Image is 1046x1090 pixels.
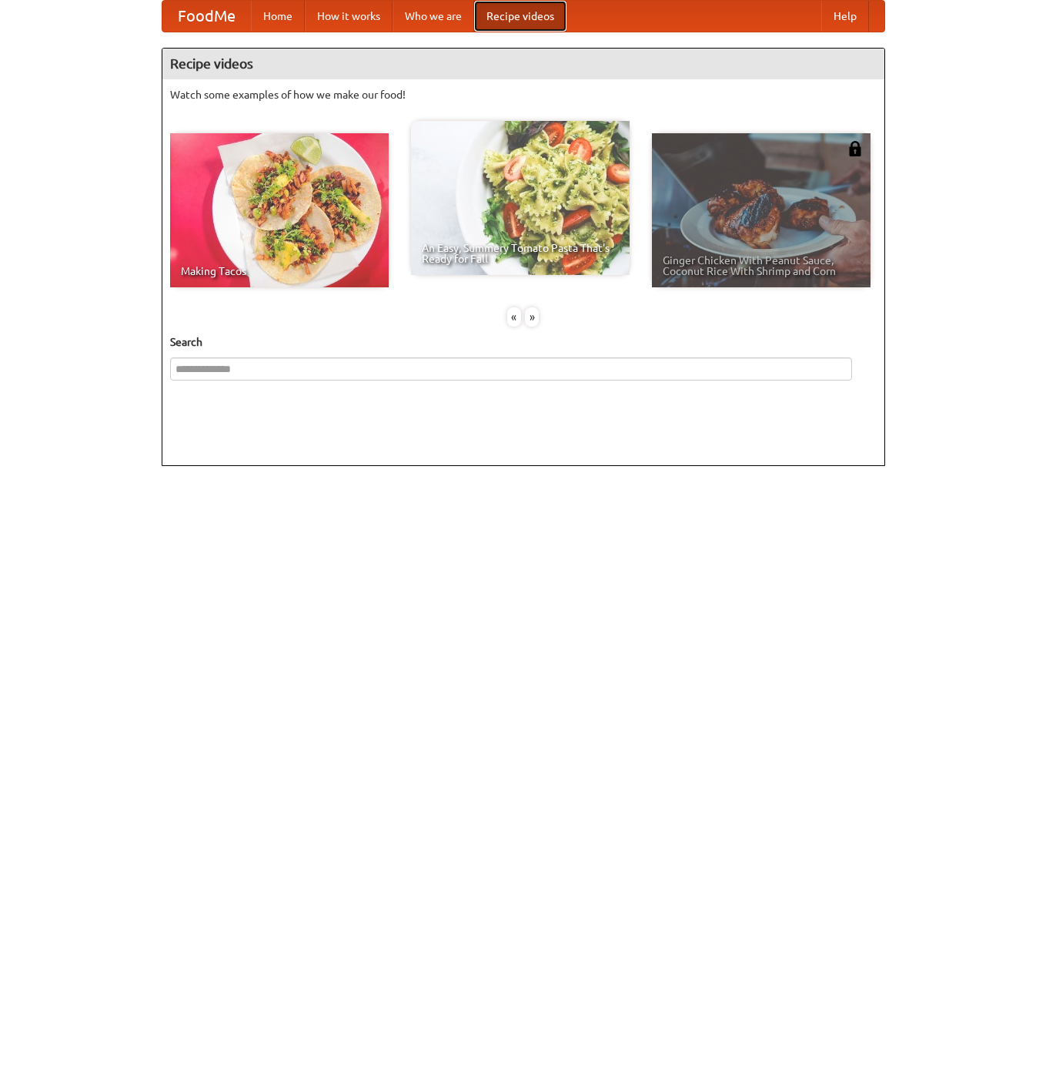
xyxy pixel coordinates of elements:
a: Help [821,1,869,32]
a: FoodMe [162,1,251,32]
a: How it works [305,1,393,32]
h5: Search [170,334,877,350]
div: « [507,307,521,327]
span: An Easy, Summery Tomato Pasta That's Ready for Fall [422,243,619,264]
p: Watch some examples of how we make our food! [170,87,877,102]
div: » [525,307,539,327]
a: An Easy, Summery Tomato Pasta That's Ready for Fall [411,121,630,275]
h4: Recipe videos [162,49,884,79]
a: Making Tacos [170,133,389,287]
a: Recipe videos [474,1,566,32]
a: Home [251,1,305,32]
span: Making Tacos [181,266,378,277]
a: Who we are [393,1,474,32]
img: 483408.png [847,141,863,156]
